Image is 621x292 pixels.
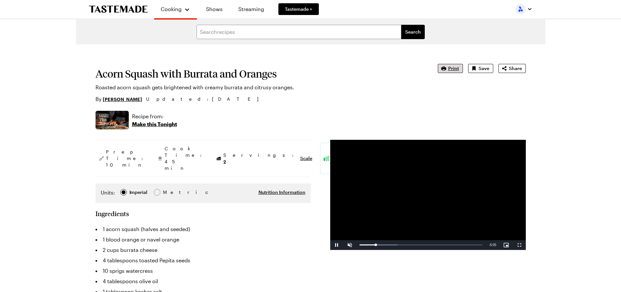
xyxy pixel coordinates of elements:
li: 10 sprigs watercress [96,266,311,276]
button: Pause [330,240,343,250]
button: filters [401,25,425,39]
span: Imperial [129,189,148,196]
button: Share [498,64,526,73]
li: 1 blood orange or navel orange [96,234,311,245]
div: Progress Bar [360,244,482,245]
h1: Acorn Squash with Burrata and Oranges [96,68,420,80]
span: Servings: [223,152,297,165]
li: 2 cups burrata cheese [96,245,311,255]
button: Print [438,64,463,73]
button: Nutrition Information [259,189,305,196]
button: Picture-in-Picture [500,240,513,250]
span: Tastemade + [285,6,312,12]
span: Cooking [161,6,182,12]
h2: Ingredients [96,210,129,217]
span: Metric [163,189,177,196]
video-js: Video Player [330,140,526,250]
p: Make this Tonight [132,120,177,128]
span: Updated : [DATE] [146,95,265,103]
div: Imperial Metric [101,189,177,198]
button: Unmute [343,240,356,250]
span: Prep Time: 10 min [106,149,146,168]
button: Fullscreen [513,240,526,250]
button: Cooking [161,3,190,16]
div: Imperial [129,189,147,196]
button: Profile picture [515,4,532,14]
span: - [489,243,490,247]
p: Roasted acorn squash gets brightened with creamy burrata and citrusy oranges. [96,83,420,91]
p: Recipe from: [132,112,177,120]
button: Scale [300,155,312,162]
img: Profile picture [515,4,526,14]
span: Share [509,65,522,72]
p: By [96,95,142,103]
a: To Tastemade Home Page [89,6,148,13]
a: Recipe from:Make this Tonight [132,112,177,128]
span: 5:05 [490,243,496,247]
span: Cook Time: 45 min [165,145,205,171]
span: 2 [223,158,226,165]
span: Search [405,29,421,35]
span: Save [479,65,489,72]
span: Print [448,65,459,72]
a: Tastemade + [278,3,319,15]
img: Show where recipe is used [96,111,129,129]
li: 4 tablespoons toasted Pepita seeds [96,255,311,266]
label: Units: [101,189,115,197]
button: Save recipe [468,64,493,73]
li: 4 tablespoons olive oil [96,276,311,286]
a: [PERSON_NAME] [103,95,142,103]
li: 1 acorn squash (halves and seeded) [96,224,311,234]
